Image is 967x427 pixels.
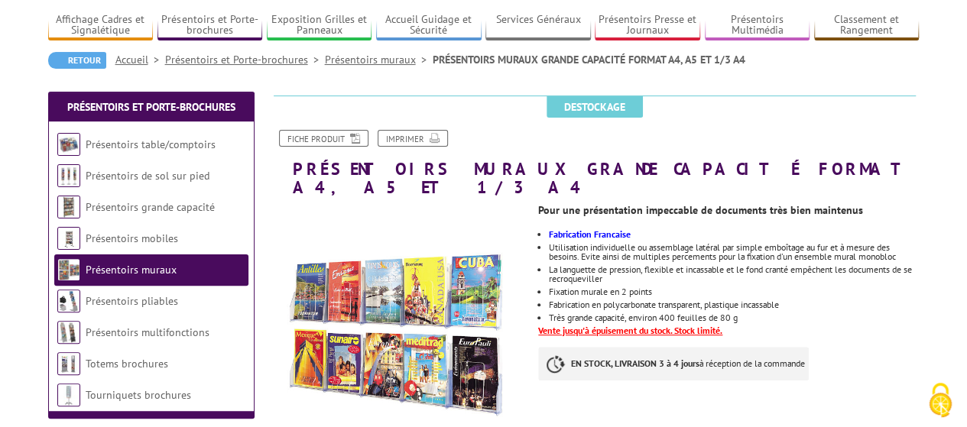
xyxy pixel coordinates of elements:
[549,300,919,309] li: Fabrication en polycarbonate transparent, plastique incassable
[705,13,810,38] a: Présentoirs Multimédia
[57,133,80,156] img: Présentoirs table/comptoirs
[48,52,106,69] a: Retour
[115,53,165,66] a: Accueil
[157,13,263,38] a: Présentoirs et Porte-brochures
[485,13,591,38] a: Services Généraux
[549,228,631,240] strong: Fabrication Francaise
[86,169,209,183] a: Présentoirs de sol sur pied
[86,388,191,402] a: Tourniquets brochures
[547,96,643,118] span: Destockage
[549,287,919,296] li: Fixation murale en 2 points
[86,325,209,339] a: Présentoirs multifonctions
[57,258,80,281] img: Présentoirs muraux
[57,383,80,406] img: Tourniquets brochures
[376,13,482,38] a: Accueil Guidage et Sécurité
[325,53,433,66] a: Présentoirs muraux
[538,203,863,217] strong: Pour une présentation impeccable de documents très bien maintenus
[433,52,745,67] li: PRÉSENTOIRS MURAUX GRANDE CAPACITÉ FORMAT A4, A5 ET 1/3 A4
[595,13,700,38] a: Présentoirs Presse et Journaux
[86,294,178,308] a: Présentoirs pliables
[549,243,919,261] li: Utilisation individuelle ou assemblage latéral par simple emboîtage au fur et à mesure des besoin...
[549,265,919,283] li: La languette de pression, flexible et incassable et le fond cranté empêchent les documents de se ...
[378,130,448,147] a: Imprimer
[571,357,699,369] strong: EN STOCK, LIVRAISON 3 à 4 jours
[814,13,920,38] a: Classement et Rangement
[913,375,967,427] button: Cookies (fenêtre modale)
[86,357,168,370] a: Totems brochures
[57,290,80,312] img: Présentoirs pliables
[67,100,235,114] a: Présentoirs et Porte-brochures
[538,325,722,336] span: Vente jusqu'à épuisement du stock. Stock limité.
[86,263,177,277] a: Présentoirs muraux
[86,200,215,214] a: Présentoirs grande capacité
[86,137,216,151] a: Présentoirs table/comptoirs
[86,231,178,245] a: Présentoirs mobiles
[538,347,809,380] p: à réception de la commande
[57,321,80,344] img: Présentoirs multifonctions
[57,227,80,250] img: Présentoirs mobiles
[57,352,80,375] img: Totems brochures
[165,53,325,66] a: Présentoirs et Porte-brochures
[57,164,80,187] img: Présentoirs de sol sur pied
[267,13,372,38] a: Exposition Grilles et Panneaux
[549,313,919,322] li: Très grande capacité, environ 400 feuilles de 80 g
[279,130,368,147] a: Fiche produit
[48,13,154,38] a: Affichage Cadres et Signalétique
[921,381,959,419] img: Cookies (fenêtre modale)
[57,196,80,218] img: Présentoirs grande capacité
